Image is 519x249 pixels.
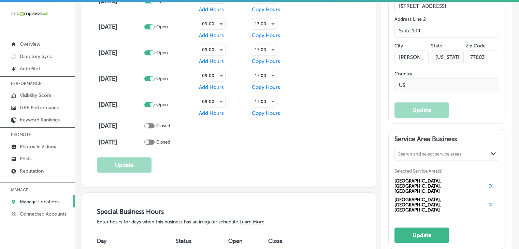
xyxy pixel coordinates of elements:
span: Copy Hours [252,84,280,90]
button: (X) [487,183,496,189]
div: Search and select service areas [398,151,461,156]
input: City [394,50,429,64]
div: Domain Overview [26,40,61,45]
label: Zip Code [466,43,486,49]
label: State [431,43,442,49]
p: Enter hours for days when this business has an irregular schedule. [97,219,361,225]
span: Add Hours [199,58,224,64]
div: v 4.0.25 [19,11,33,16]
button: (X) [487,202,496,207]
p: GBP Performance [20,105,59,111]
div: — [226,73,250,78]
span: Add Hours [199,84,224,90]
p: Open [156,76,168,81]
img: 660ab0bf-5cc7-4cb8-ba1c-48b5ae0f18e60NCTV_CLogo_TV_Black_-500x88.png [11,11,48,17]
div: — [226,21,250,26]
span: Add Hours [199,110,224,116]
div: 17:00 [252,18,277,29]
p: Keyword Rankings [20,117,60,123]
h4: [DATE] [99,75,143,83]
input: Street Address Line 2 [394,24,499,38]
h4: [DATE] [99,23,143,31]
p: Closed [156,123,170,128]
label: Country [394,71,499,77]
div: — [226,99,250,104]
h4: [DATE] [99,122,143,130]
button: Update [394,228,449,243]
div: 09:00 [199,44,225,55]
div: 17:00 [252,70,277,81]
div: 17:00 [252,44,277,55]
div: 17:00 [252,96,277,107]
span: [GEOGRAPHIC_DATA], [GEOGRAPHIC_DATA], [GEOGRAPHIC_DATA] [394,178,487,194]
p: Manage Locations [20,199,59,205]
div: 09:00 [199,18,225,29]
img: tab_domain_overview_orange.svg [18,40,24,45]
span: Copy Hours [252,58,280,64]
span: [GEOGRAPHIC_DATA], [GEOGRAPHIC_DATA], [GEOGRAPHIC_DATA] [394,197,487,213]
span: Copy Hours [252,32,280,39]
div: 09:00 [199,70,225,81]
p: Open [156,50,168,55]
h4: [DATE] [99,138,143,146]
p: Open [156,24,168,29]
p: Posts [20,156,31,162]
h3: Special Business Hours [97,208,361,216]
label: City [394,43,403,49]
span: Copy Hours [252,6,280,13]
p: Connected Accounts [20,211,67,217]
label: Address Line 2 [394,16,499,22]
p: Visibility Score [20,92,52,98]
span: Copy Hours [252,110,280,116]
input: Zip Code [466,50,499,64]
div: 09:00 [199,96,225,107]
img: logo_orange.svg [11,11,16,16]
div: Domain: [DOMAIN_NAME] [18,18,75,23]
span: Add Hours [199,6,224,13]
p: Photos & Videos [20,144,56,149]
h3: Service Area Business [394,135,499,145]
span: Add Hours [199,32,224,39]
input: NY [431,50,463,64]
a: Learn More [240,219,264,225]
h4: [DATE] [99,101,143,108]
p: Overview [20,41,40,47]
p: Reputation [20,168,44,174]
input: Country [394,78,499,92]
button: Update [97,157,152,173]
img: website_grey.svg [11,18,16,23]
h4: [DATE] [99,49,143,57]
p: Open [156,102,168,107]
button: Update [394,102,449,118]
div: Keywords by Traffic [75,40,115,45]
p: AutoPilot [20,66,40,72]
p: Directory Sync [20,54,52,59]
p: Closed [156,140,170,145]
div: — [226,47,250,52]
img: tab_keywords_by_traffic_grey.svg [68,40,73,45]
span: Selected Service Area(s) [394,169,443,174]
